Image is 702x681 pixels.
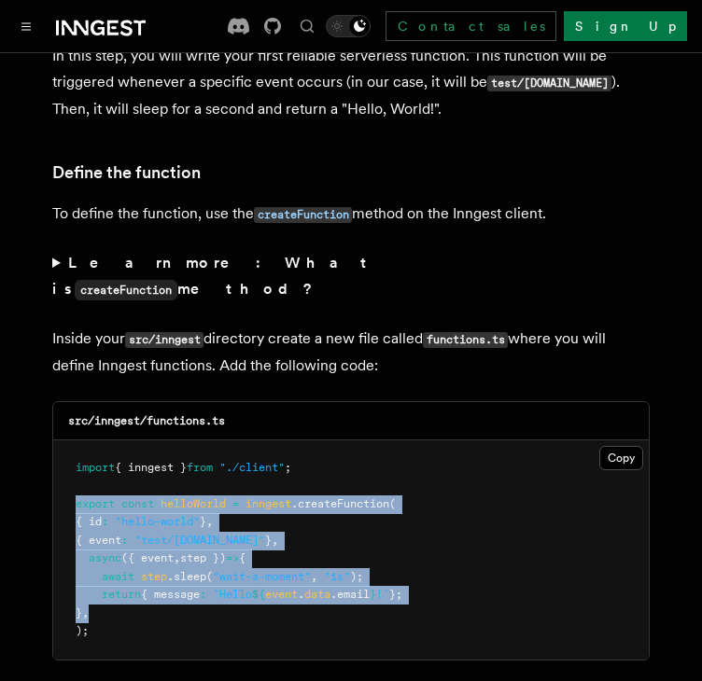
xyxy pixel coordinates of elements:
span: "test/[DOMAIN_NAME]" [134,534,265,547]
p: Inside your directory create a new file called where you will define Inngest functions. Add the f... [52,326,650,379]
span: ); [76,624,89,637]
span: { event [76,534,121,547]
span: inngest [246,497,291,510]
span: : [102,515,108,528]
span: : [200,588,206,601]
span: data [304,588,330,601]
code: test/[DOMAIN_NAME] [487,76,611,91]
span: !` [376,588,389,601]
span: "1s" [324,570,350,583]
span: `Hello [213,588,252,601]
span: } [265,534,272,547]
span: ( [389,497,396,510]
button: Find something... [296,15,318,37]
a: Contact sales [386,11,556,41]
span: => [226,551,239,564]
span: { inngest } [115,461,187,474]
code: createFunction [75,280,177,300]
span: , [272,534,278,547]
span: helloWorld [161,497,226,510]
span: .createFunction [291,497,389,510]
span: export [76,497,115,510]
span: ({ event [121,551,174,564]
span: "wait-a-moment" [213,570,311,583]
button: Copy [599,446,643,470]
span: from [187,461,213,474]
span: return [102,588,141,601]
span: { message [141,588,200,601]
code: src/inngest/functions.ts [68,414,225,427]
span: }; [389,588,402,601]
summary: Learn more: What iscreateFunctionmethod? [52,250,650,303]
span: } [370,588,376,601]
span: ${ [252,588,265,601]
span: ; [285,461,291,474]
span: "./client" [219,461,285,474]
span: ( [206,570,213,583]
span: : [121,534,128,547]
span: step [141,570,167,583]
span: , [82,606,89,619]
code: functions.ts [423,332,508,348]
span: const [121,497,154,510]
p: In this step, you will write your first reliable serverless function. This function will be trigg... [52,43,650,122]
span: step }) [180,551,226,564]
span: } [76,606,82,619]
span: } [200,515,206,528]
span: { [239,551,246,564]
p: To define the function, use the method on the Inngest client. [52,201,650,228]
span: , [206,515,213,528]
button: Toggle dark mode [326,15,371,37]
span: { id [76,515,102,528]
strong: Learn more: What is method? [52,254,374,298]
a: Sign Up [564,11,687,41]
span: , [311,570,317,583]
button: Toggle navigation [15,15,37,37]
span: = [232,497,239,510]
span: , [174,551,180,564]
span: .sleep [167,570,206,583]
span: async [89,551,121,564]
span: ); [350,570,363,583]
code: createFunction [254,207,352,223]
a: Define the function [52,160,201,186]
span: . [298,588,304,601]
span: .email [330,588,370,601]
span: await [102,570,134,583]
span: import [76,461,115,474]
span: event [265,588,298,601]
code: src/inngest [125,332,204,348]
a: createFunction [254,204,352,222]
span: "hello-world" [115,515,200,528]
